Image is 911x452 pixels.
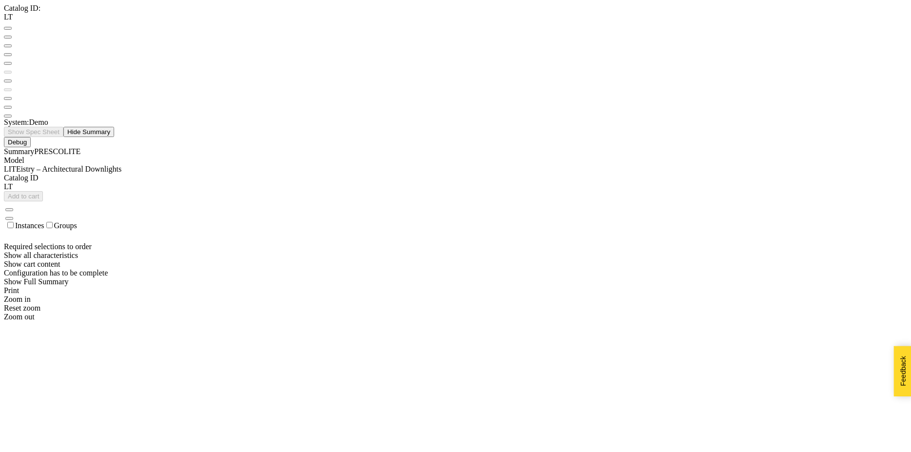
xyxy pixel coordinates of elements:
div: LT [4,13,907,21]
button: Show Spec Sheet [4,127,63,137]
div: Show Full Summary [4,277,907,286]
div: LITEistry – Architectural Downlights [4,165,907,174]
button: Add to cart [4,191,43,201]
button: Debug [4,137,31,147]
div: LT [4,182,907,191]
button: Hide Summary [63,127,114,137]
div: Summary [4,147,907,156]
div: Zoom in [4,295,907,304]
div: Show all characteristics [4,251,907,260]
div: Catalog ID [4,174,907,182]
div: Model [4,156,907,165]
div: Show cart content [4,260,907,269]
div: Catalog ID: [4,4,907,13]
input: Instances [7,222,14,228]
span: PRESCOLITE [34,147,80,156]
label: Instances [5,221,44,230]
div: System: Demo [4,118,907,127]
div: Reset zoom [4,304,907,313]
div: Zoom out [4,313,907,321]
div: Configuration has to be complete [4,269,907,277]
div: Required selections to order [4,242,907,251]
div: Print [4,286,907,295]
input: Groups [46,222,53,228]
label: Groups [44,221,77,230]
